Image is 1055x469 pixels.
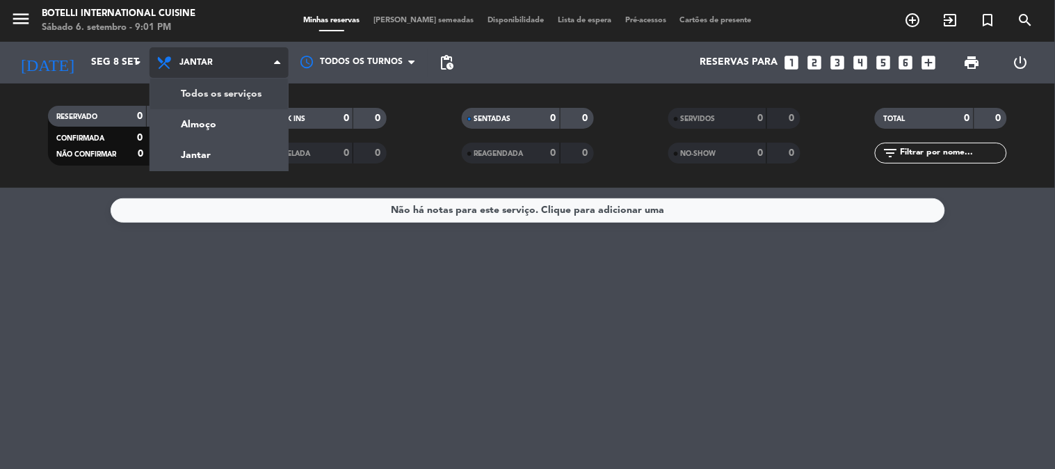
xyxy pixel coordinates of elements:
a: Almoço [150,109,288,140]
strong: 0 [789,113,797,123]
a: Jantar [150,140,288,170]
i: looks_one [782,54,800,72]
span: CONFIRMADA [56,135,104,142]
strong: 0 [344,148,349,158]
div: Botelli International Cuisine [42,7,195,21]
i: [DATE] [10,47,84,78]
i: add_box [920,54,938,72]
span: NÃO CONFIRMAR [56,151,116,158]
strong: 0 [757,148,763,158]
span: print [964,54,981,71]
span: SERVIDOS [681,116,716,122]
span: [PERSON_NAME] semeadas [367,17,481,24]
span: Lista de espera [551,17,618,24]
i: turned_in_not [980,12,997,29]
i: filter_list [882,145,899,161]
i: menu [10,8,31,29]
i: looks_3 [828,54,846,72]
strong: 0 [376,113,384,123]
span: Disponibilidade [481,17,551,24]
span: REAGENDADA [474,150,524,157]
strong: 0 [996,113,1004,123]
strong: 0 [376,148,384,158]
a: Todos os serviços [150,79,288,109]
i: looks_5 [874,54,892,72]
span: Minhas reservas [296,17,367,24]
span: SENTADAS [474,116,511,122]
strong: 0 [344,113,349,123]
strong: 0 [137,133,143,143]
span: TOTAL [883,116,905,122]
strong: 0 [582,113,590,123]
i: looks_two [805,54,823,72]
i: looks_4 [851,54,869,72]
span: Reservas para [700,57,778,68]
i: search [1017,12,1034,29]
span: RESERVADO [56,113,97,120]
i: looks_6 [897,54,915,72]
strong: 0 [582,148,590,158]
strong: 0 [551,148,556,158]
strong: 0 [789,148,797,158]
span: NO-SHOW [681,150,716,157]
strong: 0 [137,111,143,121]
strong: 0 [965,113,970,123]
span: Jantar [179,58,213,67]
div: LOG OUT [997,42,1045,84]
i: add_circle_outline [905,12,921,29]
strong: 0 [551,113,556,123]
i: arrow_drop_down [129,54,146,71]
i: power_settings_new [1012,54,1029,71]
span: CANCELADA [267,150,310,157]
div: Sábado 6. setembro - 9:01 PM [42,21,195,35]
input: Filtrar por nome... [899,145,1006,161]
span: Pré-acessos [618,17,673,24]
strong: 0 [757,113,763,123]
strong: 0 [138,149,143,159]
span: Cartões de presente [673,17,759,24]
span: pending_actions [438,54,455,71]
button: menu [10,8,31,34]
div: Não há notas para este serviço. Clique para adicionar uma [391,202,664,218]
i: exit_to_app [942,12,959,29]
